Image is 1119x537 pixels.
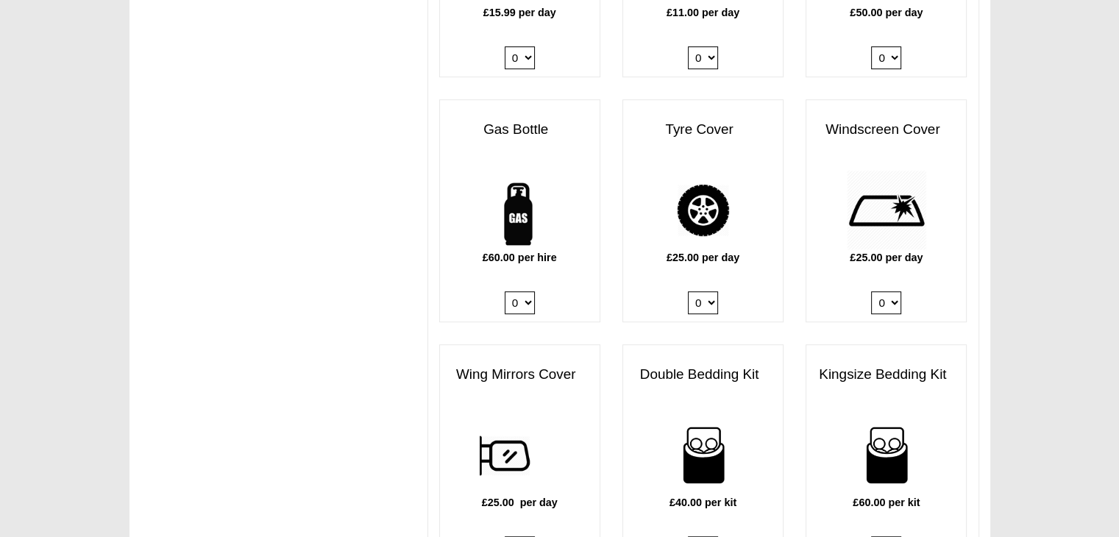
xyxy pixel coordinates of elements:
img: gas-bottle.png [480,170,560,250]
b: £40.00 per kit [669,497,736,508]
h3: Kingsize Bedding Kit [806,360,966,390]
img: bedding-for-two.png [846,415,926,495]
img: tyre.png [663,170,743,250]
b: £25.00 per day [850,252,923,263]
img: windscreen.png [846,170,926,250]
h3: Gas Bottle [440,115,600,145]
h3: Windscreen Cover [806,115,966,145]
img: bedding-for-two.png [663,415,743,495]
h3: Wing Mirrors Cover [440,360,600,390]
b: £11.00 per day [667,7,739,18]
b: £25.00 per day [482,497,558,508]
b: £15.99 per day [483,7,556,18]
b: £60.00 per hire [483,252,557,263]
b: £50.00 per day [850,7,923,18]
h3: Double Bedding Kit [623,360,783,390]
b: £60.00 per kit [853,497,920,508]
img: wing.png [480,415,560,495]
h3: Tyre Cover [623,115,783,145]
b: £25.00 per day [667,252,739,263]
